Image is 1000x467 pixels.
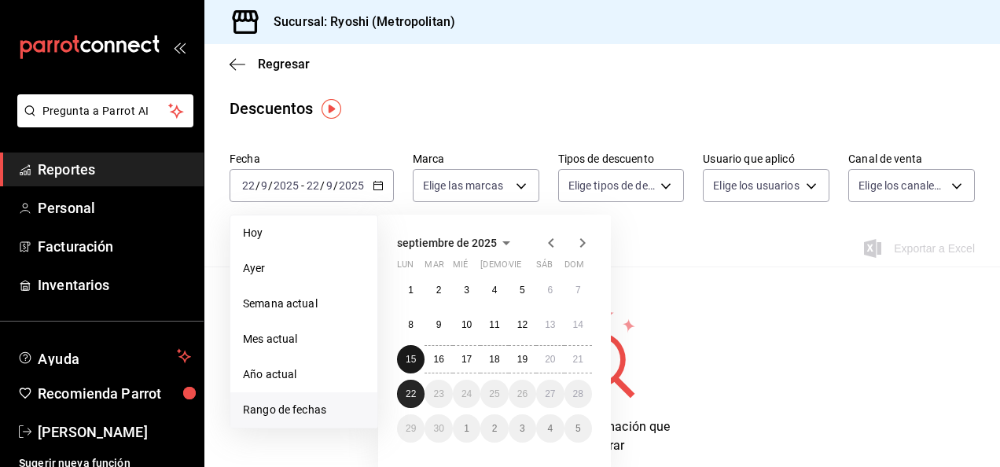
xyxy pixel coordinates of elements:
[320,179,325,192] span: /
[261,13,455,31] h3: Sucursal: Ryoshi (Metropolitan)
[489,388,499,399] abbr: 25 de septiembre de 2025
[423,178,503,193] span: Elige las marcas
[406,388,416,399] abbr: 22 de septiembre de 2025
[517,388,528,399] abbr: 26 de septiembre de 2025
[243,260,365,277] span: Ayer
[436,285,442,296] abbr: 2 de septiembre de 2025
[509,414,536,443] button: 3 de octubre de 2025
[425,276,452,304] button: 2 de septiembre de 2025
[397,414,425,443] button: 29 de septiembre de 2025
[38,274,191,296] span: Inventarios
[545,388,555,399] abbr: 27 de septiembre de 2025
[453,414,480,443] button: 1 de octubre de 2025
[243,225,365,241] span: Hoy
[573,354,583,365] abbr: 21 de septiembre de 2025
[564,345,592,373] button: 21 de septiembre de 2025
[322,99,341,119] img: Tooltip marker
[406,354,416,365] abbr: 15 de septiembre de 2025
[433,423,443,434] abbr: 30 de septiembre de 2025
[408,319,414,330] abbr: 8 de septiembre de 2025
[536,345,564,373] button: 20 de septiembre de 2025
[453,311,480,339] button: 10 de septiembre de 2025
[38,383,191,404] span: Recomienda Parrot
[397,380,425,408] button: 22 de septiembre de 2025
[489,354,499,365] abbr: 18 de septiembre de 2025
[38,236,191,257] span: Facturación
[425,345,452,373] button: 16 de septiembre de 2025
[489,319,499,330] abbr: 11 de septiembre de 2025
[408,285,414,296] abbr: 1 de septiembre de 2025
[480,345,508,373] button: 18 de septiembre de 2025
[564,414,592,443] button: 5 de octubre de 2025
[17,94,193,127] button: Pregunta a Parrot AI
[397,311,425,339] button: 8 de septiembre de 2025
[536,259,553,276] abbr: sábado
[413,153,539,164] label: Marca
[397,345,425,373] button: 15 de septiembre de 2025
[425,380,452,408] button: 23 de septiembre de 2025
[42,103,169,120] span: Pregunta a Parrot AI
[425,414,452,443] button: 30 de septiembre de 2025
[520,423,525,434] abbr: 3 de octubre de 2025
[564,311,592,339] button: 14 de septiembre de 2025
[509,380,536,408] button: 26 de septiembre de 2025
[573,319,583,330] abbr: 14 de septiembre de 2025
[243,402,365,418] span: Rango de fechas
[517,319,528,330] abbr: 12 de septiembre de 2025
[536,311,564,339] button: 13 de septiembre de 2025
[38,159,191,180] span: Reportes
[397,233,516,252] button: septiembre de 2025
[564,259,584,276] abbr: domingo
[536,276,564,304] button: 6 de septiembre de 2025
[547,285,553,296] abbr: 6 de septiembre de 2025
[464,285,469,296] abbr: 3 de septiembre de 2025
[243,331,365,347] span: Mes actual
[273,179,300,192] input: ----
[397,259,414,276] abbr: lunes
[338,179,365,192] input: ----
[38,347,171,366] span: Ayuda
[509,276,536,304] button: 5 de septiembre de 2025
[173,41,186,53] button: open_drawer_menu
[433,388,443,399] abbr: 23 de septiembre de 2025
[568,178,656,193] span: Elige tipos de descuento
[509,259,521,276] abbr: viernes
[436,319,442,330] abbr: 9 de septiembre de 2025
[397,276,425,304] button: 1 de septiembre de 2025
[517,354,528,365] abbr: 19 de septiembre de 2025
[492,423,498,434] abbr: 2 de octubre de 2025
[268,179,273,192] span: /
[38,421,191,443] span: [PERSON_NAME]
[461,388,472,399] abbr: 24 de septiembre de 2025
[480,414,508,443] button: 2 de octubre de 2025
[480,276,508,304] button: 4 de septiembre de 2025
[433,354,443,365] abbr: 16 de septiembre de 2025
[575,285,581,296] abbr: 7 de septiembre de 2025
[547,423,553,434] abbr: 4 de octubre de 2025
[545,319,555,330] abbr: 13 de septiembre de 2025
[256,179,260,192] span: /
[536,380,564,408] button: 27 de septiembre de 2025
[11,114,193,131] a: Pregunta a Parrot AI
[545,354,555,365] abbr: 20 de septiembre de 2025
[243,296,365,312] span: Semana actual
[461,354,472,365] abbr: 17 de septiembre de 2025
[453,380,480,408] button: 24 de septiembre de 2025
[453,276,480,304] button: 3 de septiembre de 2025
[509,345,536,373] button: 19 de septiembre de 2025
[480,311,508,339] button: 11 de septiembre de 2025
[453,259,468,276] abbr: miércoles
[703,153,829,164] label: Usuario que aplicó
[241,179,256,192] input: --
[464,423,469,434] abbr: 1 de octubre de 2025
[520,285,525,296] abbr: 5 de septiembre de 2025
[243,366,365,383] span: Año actual
[492,285,498,296] abbr: 4 de septiembre de 2025
[325,179,333,192] input: --
[461,319,472,330] abbr: 10 de septiembre de 2025
[558,153,685,164] label: Tipos de descuento
[573,388,583,399] abbr: 28 de septiembre de 2025
[301,179,304,192] span: -
[260,179,268,192] input: --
